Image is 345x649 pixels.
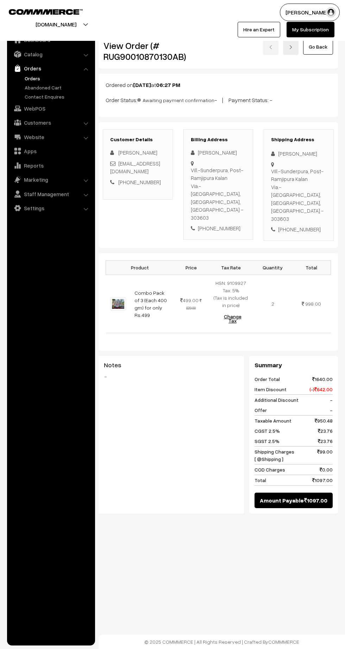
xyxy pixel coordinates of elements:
[9,159,93,172] a: Reports
[9,145,93,157] a: Apps
[280,4,340,21] button: [PERSON_NAME]
[23,93,93,100] a: Contact Enquires
[191,224,246,232] div: [PHONE_NUMBER]
[326,7,336,18] img: user
[208,260,253,275] th: Tax Rate
[309,386,333,393] span: (-) 642.00
[255,448,294,463] span: Shipping Charges [ @Shipping ]
[9,173,93,186] a: Marketing
[255,406,267,414] span: Offer
[110,297,126,311] img: Untitled design (4).png
[23,75,93,82] a: Orders
[238,22,280,37] a: Hire an Expert
[106,95,331,104] p: Order Status: - | Payment Status: -
[191,137,246,143] h3: Billing Address
[216,309,249,329] button: Change Tax
[9,202,93,214] a: Settings
[312,476,333,484] span: 1097.00
[156,81,180,88] b: 06:27 PM
[9,116,93,129] a: Customers
[9,188,93,200] a: Staff Management
[255,375,280,383] span: Order Total
[104,372,239,381] blockquote: -
[255,361,333,369] h3: Summary
[292,260,331,275] th: Total
[118,179,161,185] a: [PHONE_NUMBER]
[271,225,326,233] div: [PHONE_NUMBER]
[9,131,93,143] a: Website
[133,81,151,88] b: [DATE]
[271,167,326,223] div: Vill.-Sunderpura, Post-Ramjipura Kalan Via.-[GEOGRAPHIC_DATA], [GEOGRAPHIC_DATA], [GEOGRAPHIC_DAT...
[303,39,333,55] a: Go Back
[9,102,93,115] a: WebPOS
[104,361,239,369] h3: Notes
[180,297,199,303] span: 499.00
[106,260,174,275] th: Product
[255,417,291,424] span: Taxable Amount
[305,301,321,307] span: 998.00
[318,437,333,445] span: 23.76
[23,84,93,91] a: Abandoned Cart
[9,9,83,14] img: COMMMERCE
[312,375,333,383] span: 1640.00
[271,137,326,143] h3: Shipping Address
[271,301,274,307] span: 2
[260,496,304,505] span: Amount Payable
[191,166,246,222] div: Vill.-Sunderpura, Post-Ramjipura Kalan Via.-[GEOGRAPHIC_DATA], [GEOGRAPHIC_DATA], [GEOGRAPHIC_DAT...
[110,160,160,175] a: [EMAIL_ADDRESS][DOMAIN_NAME]
[315,417,333,424] span: 950.48
[289,45,293,49] img: right-arrow.png
[214,280,248,308] span: HSN: 9109927 Tax: 5% (Tax is included in price)
[9,62,93,75] a: Orders
[110,137,165,143] h3: Customer Details
[134,290,167,318] a: Combo Pack of 3 (Each 400 gm) for only Rs.499
[271,150,326,158] div: [PERSON_NAME]
[137,95,214,104] span: Awaiting payment confirmation
[186,298,202,310] strike: 820.00
[253,260,292,275] th: Quantity
[174,260,208,275] th: Price
[103,40,186,62] h2: View Order (# RUG90010870130AB)
[320,466,333,473] span: 0.00
[255,437,280,445] span: SGST 2.5%
[255,466,285,473] span: COD Charges
[330,406,333,414] span: -
[11,15,101,33] button: [DOMAIN_NAME]
[287,22,334,37] a: My Subscription
[268,639,299,645] a: COMMMERCE
[304,496,327,505] span: 1097.00
[318,427,333,435] span: 23.76
[255,396,299,404] span: Additional Discount
[106,81,331,89] p: Ordered on at
[330,396,333,404] span: -
[255,386,287,393] span: Item Discount
[191,149,246,157] div: [PERSON_NAME]
[9,7,70,15] a: COMMMERCE
[9,48,93,61] a: Catalog
[118,149,157,156] span: [PERSON_NAME]
[255,476,266,484] span: Total
[99,635,345,649] footer: © 2025 COMMMERCE | All Rights Reserved | Crafted By
[255,427,280,435] span: CGST 2.5%
[317,448,333,463] span: 99.00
